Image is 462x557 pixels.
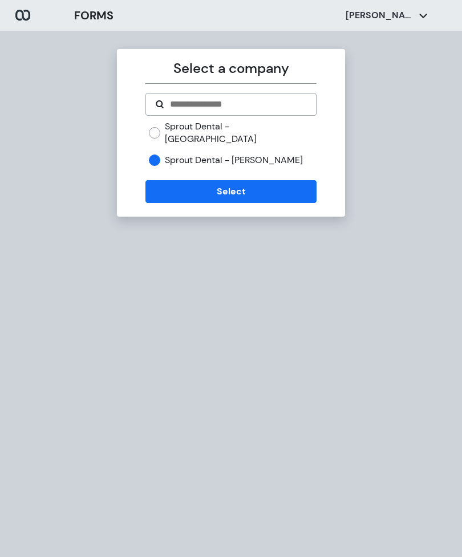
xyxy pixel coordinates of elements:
[165,154,303,166] label: Sprout Dental - [PERSON_NAME]
[165,120,316,145] label: Sprout Dental - [GEOGRAPHIC_DATA]
[346,9,414,22] p: [PERSON_NAME]
[145,180,316,203] button: Select
[169,97,306,111] input: Search
[145,58,316,79] p: Select a company
[74,7,114,24] h3: FORMS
